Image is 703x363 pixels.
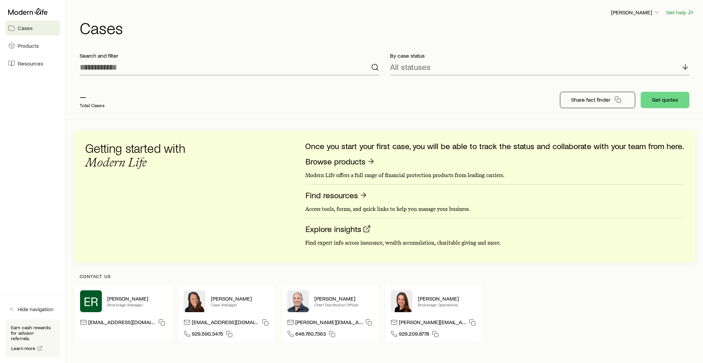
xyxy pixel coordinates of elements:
p: Contact us [80,274,689,279]
p: Chief Distribution Officer [314,302,374,307]
button: [PERSON_NAME] [611,9,660,17]
span: 929.590.3475 [192,330,223,339]
span: 929.209.8778 [399,330,429,339]
p: Access tools, forms, and quick links to help you manage your business. [305,206,684,213]
p: Total Cases [80,103,105,108]
p: Brokerage Operations [418,302,477,307]
p: Brokerage Manager [107,302,167,307]
p: [PERSON_NAME][EMAIL_ADDRESS][DOMAIN_NAME] [295,319,363,328]
a: Products [5,38,60,53]
button: Hide navigation [5,302,60,317]
p: [EMAIL_ADDRESS][DOMAIN_NAME] [88,319,156,328]
p: All statuses [390,62,431,72]
div: Earn cash rewards for advisor referrals.Learn more [5,319,60,358]
p: Search and filter [80,52,379,59]
span: 646.760.7363 [295,330,326,339]
p: Case Manager [211,302,270,307]
p: Once you start your first case, you will be able to track the status and collaborate with your te... [305,141,684,151]
p: By case status [390,52,689,59]
span: Cases [18,25,33,31]
a: Browse products [305,156,375,167]
p: — [80,92,105,101]
p: [PERSON_NAME][EMAIL_ADDRESS][DOMAIN_NAME] [399,319,466,328]
button: Get help [666,9,695,16]
p: [PERSON_NAME] [418,295,477,302]
img: Abby McGuigan [184,290,205,312]
span: Learn more [11,346,36,351]
p: [PERSON_NAME] [211,295,270,302]
p: Find expert info across insurance, wealth accumulation, charitable giving and more. [305,239,684,246]
button: Share fact finder [560,92,635,108]
span: ER [84,294,98,308]
p: [PERSON_NAME] [107,295,167,302]
img: Ellen Wall [391,290,412,312]
button: Get quotes [641,92,689,108]
p: Share fact finder [571,96,610,103]
img: Dan Pierson [287,290,309,312]
a: Cases [5,20,60,35]
p: [EMAIL_ADDRESS][DOMAIN_NAME] [192,319,259,328]
p: [PERSON_NAME] [314,295,374,302]
p: Modern Life offers a full range of financial protection products from leading carriers. [305,172,684,179]
a: Resources [5,56,60,71]
a: Find resources [305,190,368,201]
a: Explore insights [305,224,371,234]
span: Products [18,42,39,49]
span: Hide navigation [18,306,53,313]
h1: Cases [80,19,695,36]
span: Modern Life [85,155,147,170]
p: Earn cash rewards for advisor referrals. [11,325,54,341]
span: Resources [18,60,43,67]
p: [PERSON_NAME] [611,9,660,16]
h3: Getting started with [85,141,194,169]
